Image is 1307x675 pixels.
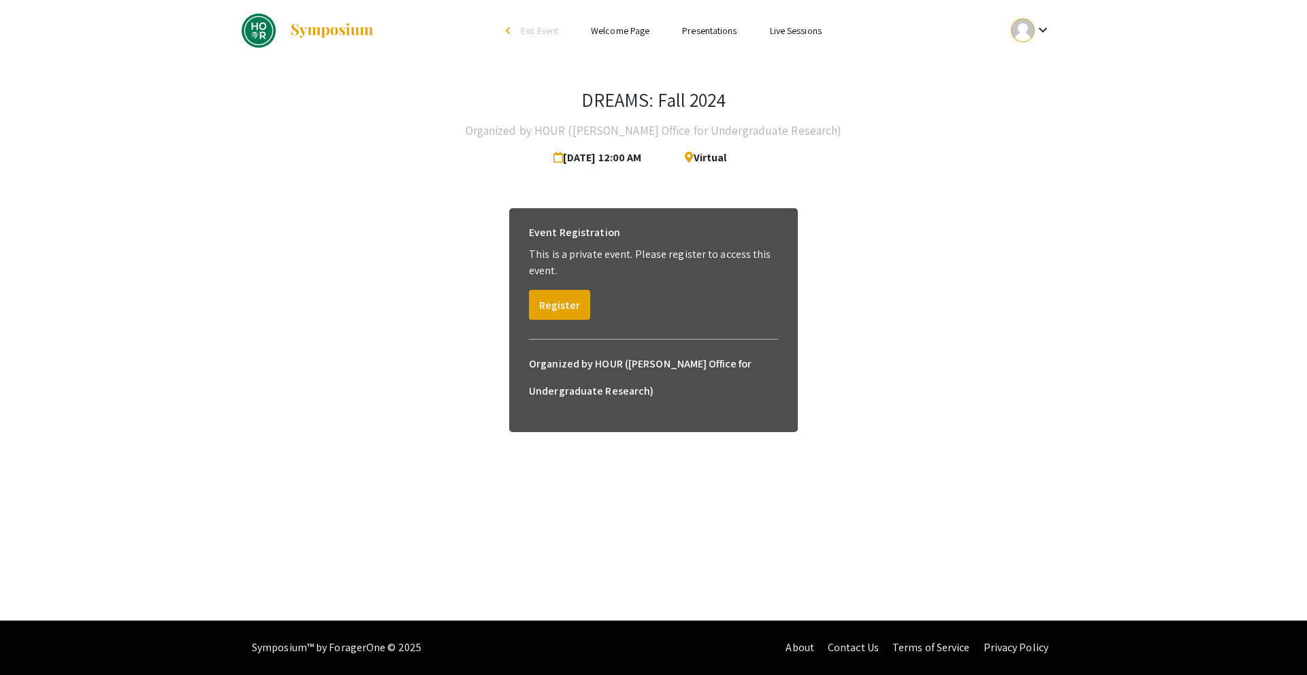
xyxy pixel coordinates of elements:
[242,14,374,48] a: DREAMS: Fall 2024
[682,24,737,37] a: Presentations
[828,640,879,655] a: Contact Us
[521,24,558,37] span: Exit Event
[289,22,374,39] img: Symposium by ForagerOne
[242,14,276,48] img: DREAMS: Fall 2024
[529,350,778,405] h6: Organized by HOUR ([PERSON_NAME] Office for Undergraduate Research)
[786,640,814,655] a: About
[529,290,590,320] button: Register
[252,621,421,675] div: Symposium™ by ForagerOne © 2025
[591,24,649,37] a: Welcome Page
[553,144,647,171] span: [DATE] 12:00 AM
[581,88,726,112] h3: DREAMS: Fall 2024
[529,246,778,279] p: This is a private event. Please register to access this event.
[892,640,970,655] a: Terms of Service
[506,27,514,35] div: arrow_back_ios
[674,144,726,171] span: Virtual
[997,15,1065,46] button: Expand account dropdown
[10,614,58,665] iframe: Chat
[466,117,842,144] h4: Organized by HOUR ([PERSON_NAME] Office for Undergraduate Research)
[770,24,822,37] a: Live Sessions
[529,219,620,246] h6: Event Registration
[984,640,1048,655] a: Privacy Policy
[1035,22,1051,38] mat-icon: Expand account dropdown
